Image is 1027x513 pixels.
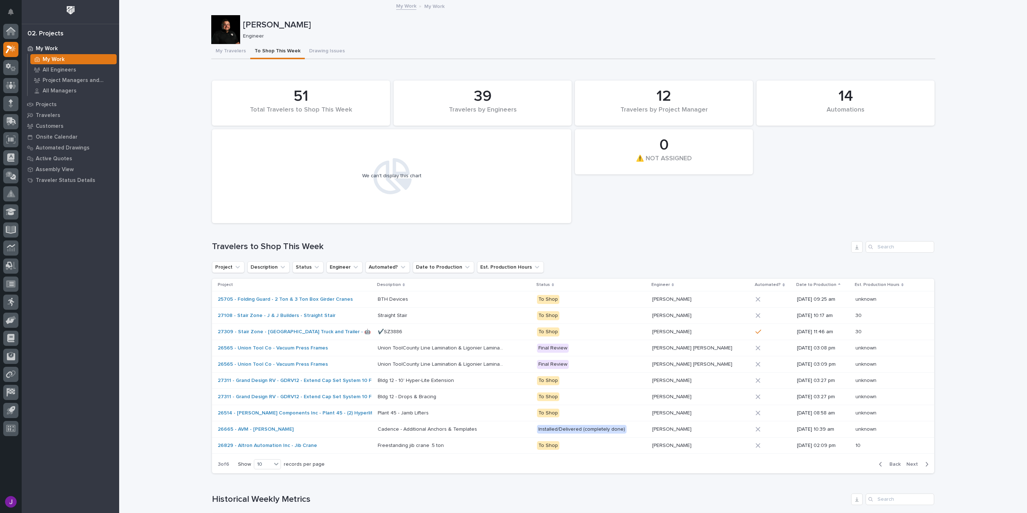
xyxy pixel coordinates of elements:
[218,426,294,432] a: 26665 - AVM - [PERSON_NAME]
[36,134,78,140] p: Onsite Calendar
[855,441,862,449] p: 10
[855,295,878,303] p: unknown
[866,241,934,253] div: Search
[378,344,506,351] p: Union ToolCounty Line Lamination & Ligonier Lamination - 1 of 3 Identical Frame
[378,425,478,432] p: Cadence - Additional Anchors & Templates
[212,242,848,252] h1: Travelers to Shop This Week
[243,33,929,39] p: Engineer
[855,392,878,400] p: unknown
[218,410,448,416] a: 26514 - [PERSON_NAME] Components Inc - Plant 45 - (2) Hyperlite ¼ ton bridge cranes; 24’ x 60’
[587,136,741,154] div: 0
[378,295,409,303] p: BTH Devices
[64,4,77,17] img: Workspace Logo
[218,329,461,335] a: 27309 - Stair Zone - [GEOGRAPHIC_DATA] Truck and Trailer - 🤖 (v2) E-Commerce Order with Fab Item
[866,494,934,505] input: Search
[365,261,410,273] button: Automated?
[28,54,119,64] a: My Work
[36,166,74,173] p: Assembly View
[212,308,934,324] tr: 27108 - Stair Zone - J & J Builders - Straight Stair Straight StairStraight Stair To Shop[PERSON_...
[218,443,317,449] a: 26829 - Altron Automation Inc - Jib Crane
[537,295,559,304] div: To Shop
[22,131,119,142] a: Onsite Calendar
[9,9,18,20] div: Notifications
[537,441,559,450] div: To Shop
[238,461,251,468] p: Show
[250,44,305,59] button: To Shop This Week
[652,344,734,351] p: [PERSON_NAME] [PERSON_NAME]
[218,378,380,384] a: 27311 - Grand Design RV - GDRV12 - Extend Cap Set System 10 Feet
[378,327,404,335] p: ✔️SZ3886
[537,311,559,320] div: To Shop
[224,106,378,121] div: Total Travelers to Shop This Week
[22,121,119,131] a: Customers
[906,461,922,468] span: Next
[292,261,324,273] button: Status
[652,425,693,432] p: [PERSON_NAME]
[587,87,741,105] div: 12
[424,2,445,10] p: My Work
[587,155,741,170] div: ⚠️ NOT ASSIGNED
[652,392,693,400] p: [PERSON_NAME]
[27,30,64,38] div: 02. Projects
[537,409,559,418] div: To Shop
[797,394,850,400] p: [DATE] 03:27 pm
[22,175,119,186] a: Traveler Status Details
[769,106,922,121] div: Automations
[406,87,559,105] div: 39
[652,295,693,303] p: [PERSON_NAME]
[212,261,244,273] button: Project
[796,281,836,289] p: Date to Production
[537,360,569,369] div: Final Review
[362,173,421,179] div: We can't display this chart
[43,88,77,94] p: All Managers
[652,327,693,335] p: [PERSON_NAME]
[211,44,250,59] button: My Travelers
[22,43,119,54] a: My Work
[22,142,119,153] a: Automated Drawings
[22,164,119,175] a: Assembly View
[28,75,119,85] a: Project Managers and Engineers
[413,261,474,273] button: Date to Production
[855,344,878,351] p: unknown
[36,101,57,108] p: Projects
[3,494,18,509] button: users-avatar
[537,344,569,353] div: Final Review
[377,281,401,289] p: Description
[218,296,353,303] a: 25705 - Folding Guard - 2 Ton & 3 Ton Box Girder Cranes
[797,410,850,416] p: [DATE] 08:58 am
[855,327,863,335] p: 30
[43,67,76,73] p: All Engineers
[212,356,934,373] tr: 26565 - Union Tool Co - Vacuum Press Frames Union ToolCounty Line Lamination & Ligonier Laminatio...
[537,327,559,336] div: To Shop
[22,153,119,164] a: Active Quotes
[212,373,934,389] tr: 27311 - Grand Design RV - GDRV12 - Extend Cap Set System 10 Feet Bldg 12 - 10' Hyper-Lite Extensi...
[378,392,438,400] p: Bldg 12 - Drops & Bracing
[537,425,627,434] div: Installed/Delivered (completely done)
[212,405,934,421] tr: 26514 - [PERSON_NAME] Components Inc - Plant 45 - (2) Hyperlite ¼ ton bridge cranes; 24’ x 60’ Pl...
[903,461,934,468] button: Next
[378,360,506,368] p: Union ToolCounty Line Lamination & Ligonier Lamination - Top Frame
[855,360,878,368] p: unknown
[537,392,559,401] div: To Shop
[378,409,430,416] p: Plant 45 - Jamb Lifters
[36,112,60,119] p: Travelers
[797,329,850,335] p: [DATE] 11:46 am
[797,345,850,351] p: [DATE] 03:08 pm
[212,389,934,405] tr: 27311 - Grand Design RV - GDRV12 - Extend Cap Set System 10 Feet Bldg 12 - Drops & BracingBldg 12...
[212,291,934,308] tr: 25705 - Folding Guard - 2 Ton & 3 Ton Box Girder Cranes BTH DevicesBTH Devices To Shop[PERSON_NAM...
[212,494,848,505] h1: Historical Weekly Metrics
[305,44,349,59] button: Drawing Issues
[855,409,878,416] p: unknown
[652,409,693,416] p: [PERSON_NAME]
[797,296,850,303] p: [DATE] 09:25 am
[218,394,380,400] a: 27311 - Grand Design RV - GDRV12 - Extend Cap Set System 10 Feet
[378,311,409,319] p: Straight Stair
[212,438,934,454] tr: 26829 - Altron Automation Inc - Jib Crane Freestanding jib crane .5 tonFreestanding jib crane .5 ...
[378,376,455,384] p: Bldg 12 - 10' Hyper-Lite Extension
[855,281,900,289] p: Est. Production Hours
[587,106,741,121] div: Travelers by Project Manager
[22,110,119,121] a: Travelers
[855,425,878,432] p: unknown
[28,86,119,96] a: All Managers
[406,106,559,121] div: Travelers by Engineers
